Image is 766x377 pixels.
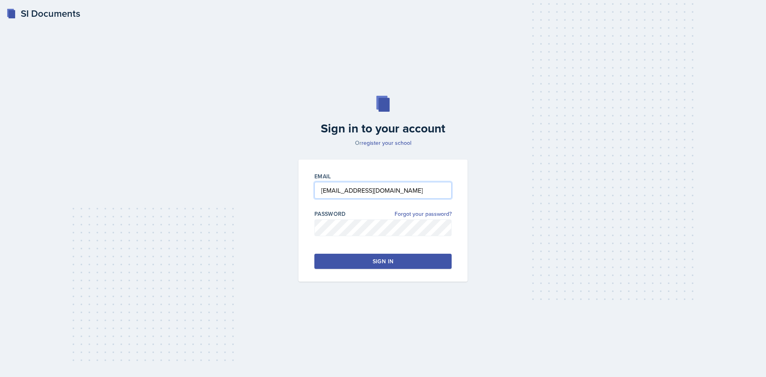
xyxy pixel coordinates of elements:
label: Email [314,172,331,180]
label: Password [314,210,346,218]
input: Email [314,182,452,199]
div: Sign in [373,257,393,265]
a: Forgot your password? [395,210,452,218]
a: register your school [361,139,411,147]
h2: Sign in to your account [294,121,472,136]
button: Sign in [314,254,452,269]
p: Or [294,139,472,147]
a: SI Documents [6,6,80,21]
